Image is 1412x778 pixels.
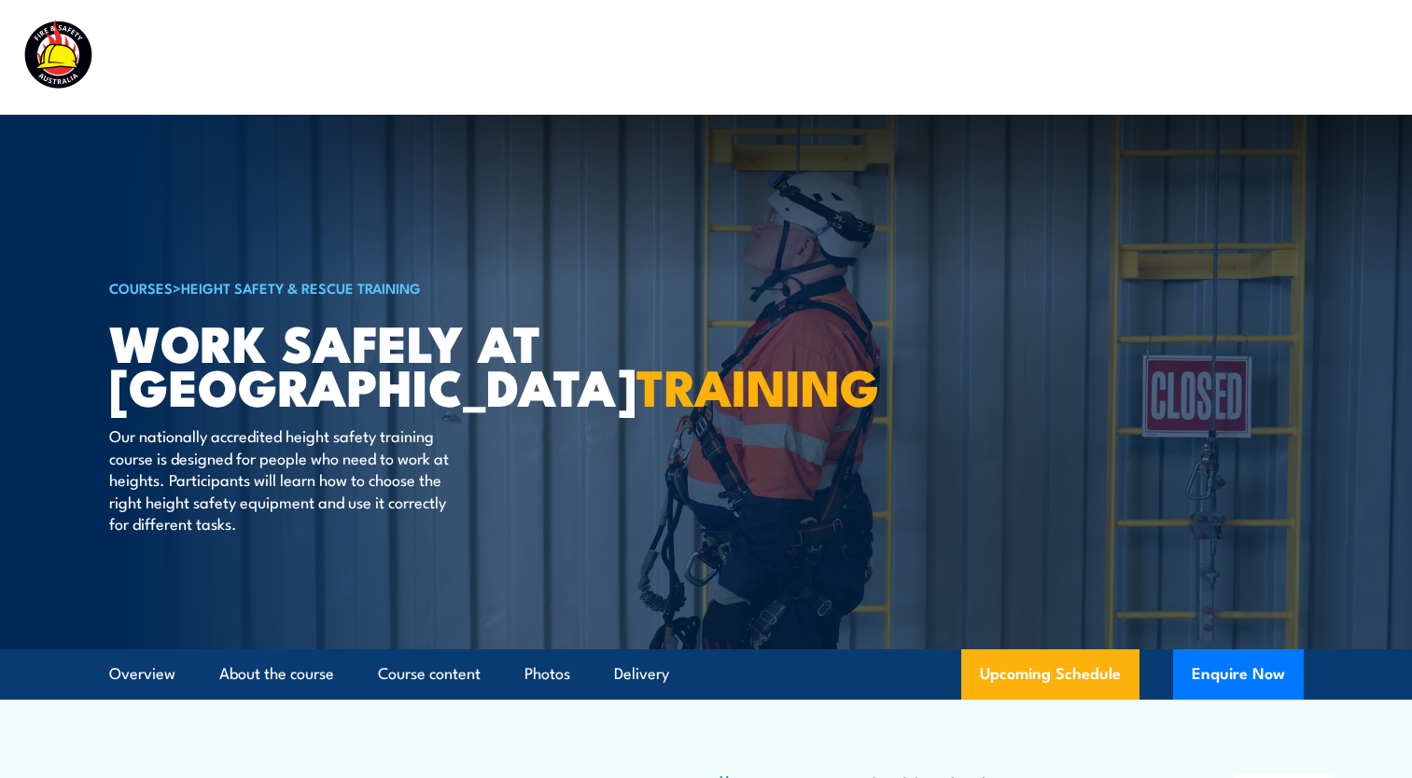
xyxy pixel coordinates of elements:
h1: Work Safely at [GEOGRAPHIC_DATA] [109,320,570,407]
h6: > [109,276,570,299]
a: Courses [398,33,457,82]
a: Delivery [614,649,669,699]
a: COURSES [109,277,173,298]
p: Our nationally accredited height safety training course is designed for people who need to work a... [109,424,450,534]
a: Upcoming Schedule [961,649,1139,700]
strong: TRAINING [636,346,879,424]
a: About Us [927,33,996,82]
button: Enquire Now [1173,649,1304,700]
a: News [1037,33,1078,82]
a: Learner Portal [1119,33,1224,82]
a: Height Safety & Rescue Training [181,277,421,298]
a: Overview [109,649,175,699]
a: Emergency Response Services [664,33,886,82]
a: Contact [1265,33,1324,82]
a: About the course [219,649,334,699]
a: Course content [378,649,481,699]
a: Course Calendar [498,33,622,82]
a: Photos [524,649,570,699]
